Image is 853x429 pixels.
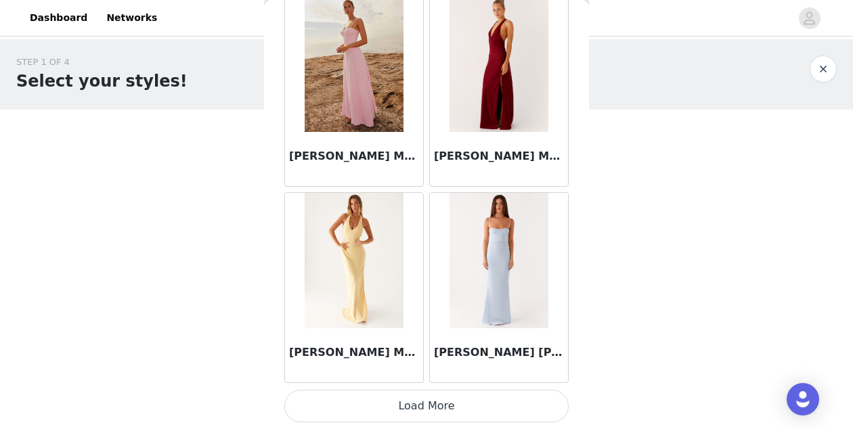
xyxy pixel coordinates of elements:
button: Load More [284,390,569,422]
h3: [PERSON_NAME] Maxi Dress - Yellow [289,344,419,361]
a: Dashboard [22,3,95,33]
img: Angie Maxi Dress - Yellow [305,193,403,328]
div: Open Intercom Messenger [787,383,819,415]
h1: Select your styles! [16,69,188,93]
div: avatar [803,7,816,29]
a: Networks [98,3,165,33]
img: Anna Sophia Maxi Dress - Blue [450,193,548,328]
h3: [PERSON_NAME] Maxi Dress - Pink Petal [289,148,419,164]
div: STEP 1 OF 4 [16,55,188,69]
h3: [PERSON_NAME] Maxi Dress - Burgundy [434,148,564,164]
h3: [PERSON_NAME] [PERSON_NAME] Maxi Dress - Blue [434,344,564,361]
